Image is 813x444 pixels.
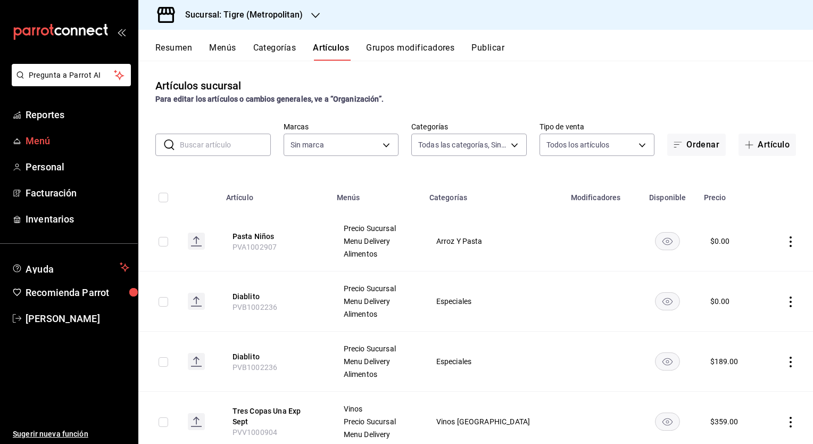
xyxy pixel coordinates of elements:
[29,70,114,81] span: Pregunta a Parrot AI
[26,160,129,174] span: Personal
[471,43,504,61] button: Publicar
[233,363,278,372] span: PVB1002236
[655,292,680,310] button: availability-product
[698,177,766,211] th: Precio
[7,77,131,88] a: Pregunta a Parrot AI
[313,43,349,61] button: Artículos
[12,64,131,86] button: Pregunta a Parrot AI
[233,291,318,302] button: edit-product-location
[436,358,551,365] span: Especiales
[344,358,410,365] span: Menu Delivery
[155,43,813,61] div: navigation tabs
[344,310,410,318] span: Alimentos
[233,243,277,251] span: PVA1002907
[344,225,410,232] span: Precio Sucursal
[418,139,507,150] span: Todas las categorías, Sin categoría
[26,212,129,226] span: Inventarios
[710,296,730,307] div: $ 0.00
[366,43,454,61] button: Grupos modificadores
[710,236,730,246] div: $ 0.00
[26,311,129,326] span: [PERSON_NAME]
[209,43,236,61] button: Menús
[330,177,423,211] th: Menús
[117,28,126,36] button: open_drawer_menu
[785,357,796,367] button: actions
[155,78,241,94] div: Artículos sucursal
[344,298,410,305] span: Menu Delivery
[155,95,384,103] strong: Para editar los artículos o cambios generales, ve a “Organización”.
[785,236,796,247] button: actions
[344,431,410,438] span: Menu Delivery
[26,285,129,300] span: Recomienda Parrot
[565,177,638,211] th: Modificadores
[411,123,527,130] label: Categorías
[233,231,318,242] button: edit-product-location
[785,417,796,427] button: actions
[655,413,680,431] button: availability-product
[253,43,296,61] button: Categorías
[436,418,551,425] span: Vinos [GEOGRAPHIC_DATA]
[423,177,565,211] th: Categorías
[436,237,551,245] span: Arroz Y Pasta
[785,297,796,307] button: actions
[233,406,318,427] button: edit-product-location
[26,186,129,200] span: Facturación
[177,9,303,21] h3: Sucursal: Tigre (Metropolitan)
[655,232,680,250] button: availability-product
[26,108,129,122] span: Reportes
[233,303,278,311] span: PVB1002236
[180,134,271,155] input: Buscar artículo
[710,416,739,427] div: $ 359.00
[710,356,739,367] div: $ 189.00
[291,139,324,150] span: Sin marca
[233,351,318,362] button: edit-product-location
[344,405,410,413] span: Vinos
[284,123,399,130] label: Marcas
[638,177,698,211] th: Disponible
[26,134,129,148] span: Menú
[26,261,115,274] span: Ayuda
[546,139,610,150] span: Todos los artículos
[344,237,410,245] span: Menu Delivery
[344,345,410,352] span: Precio Sucursal
[667,134,726,156] button: Ordenar
[739,134,796,156] button: Artículo
[655,352,680,371] button: availability-product
[233,428,278,437] span: PVV1000904
[344,418,410,425] span: Precio Sucursal
[13,429,129,440] span: Sugerir nueva función
[344,250,410,258] span: Alimentos
[155,43,192,61] button: Resumen
[344,285,410,292] span: Precio Sucursal
[220,177,330,211] th: Artículo
[540,123,655,130] label: Tipo de venta
[436,298,551,305] span: Especiales
[344,371,410,378] span: Alimentos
